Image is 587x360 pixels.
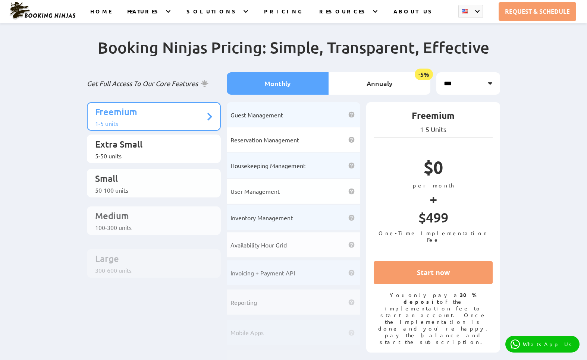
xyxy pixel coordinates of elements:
[87,38,500,72] h2: Booking Ninjas Pricing: Simple, Transparent, Effective
[95,341,205,349] div: 2500+ units
[230,111,283,119] span: Guest Management
[95,233,205,246] p: Large
[95,328,205,341] p: Enterprise
[95,215,205,222] div: 100-300 units
[230,311,264,319] span: Mobile Apps
[186,8,239,23] a: SOLUTIONS
[374,182,493,189] p: per month
[95,151,205,159] div: 5-50 units
[95,169,205,183] p: Small
[230,186,280,193] span: User Management
[374,189,493,209] p: +
[348,337,355,343] img: help icon
[374,261,493,284] a: Start now
[230,211,293,218] span: Inventory Management
[404,291,477,305] strong: 30% deposit
[95,310,205,317] div: [DATE]-2500 units
[95,296,205,310] p: Extra Extra Large (XXL)
[505,336,580,353] a: WhatsApp Us
[230,286,257,294] span: Reporting
[230,136,299,143] span: Reservation Management
[348,287,355,293] img: help icon
[374,209,493,230] p: $499
[374,125,493,133] p: 1-5 Units
[374,110,493,125] p: Freemium
[523,341,574,347] p: WhatsApp Us
[374,156,493,182] p: $0
[227,72,329,95] li: Monthly
[230,261,295,269] span: Invoicing + Payment API
[374,230,493,243] p: One-Time Implementation Fee
[95,201,205,215] p: Medium
[95,138,205,151] p: Extra Small
[95,106,205,120] p: Freemium
[374,291,493,345] p: You only pay a of the implementation fee to start an account. Once the implementation is done and...
[95,264,205,278] p: Extra Large (XL)
[348,111,355,118] img: help icon
[393,8,435,23] a: ABOUT US
[348,212,355,218] img: help icon
[95,120,205,127] div: 1-5 units
[348,162,355,168] img: help icon
[348,262,355,268] img: help icon
[230,161,305,168] span: Housekeeping Management
[230,336,279,344] span: Add-On Features*
[127,8,161,23] a: FEATURES
[415,69,433,80] span: -5%
[95,183,205,190] div: 50-100 units
[87,79,221,88] p: Get Full Access To Our Core Features
[348,136,355,143] img: help icon
[95,278,205,285] div: 600-1500 units
[329,72,430,95] li: Annualy
[319,8,368,23] a: RESOURCES
[90,8,111,23] a: HOME
[348,237,355,243] img: help icon
[95,246,205,254] div: 300-600 units
[264,8,303,23] a: PRICING
[348,187,355,193] img: help icon
[230,236,287,244] span: Availability Hour Grid
[348,312,355,318] img: help icon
